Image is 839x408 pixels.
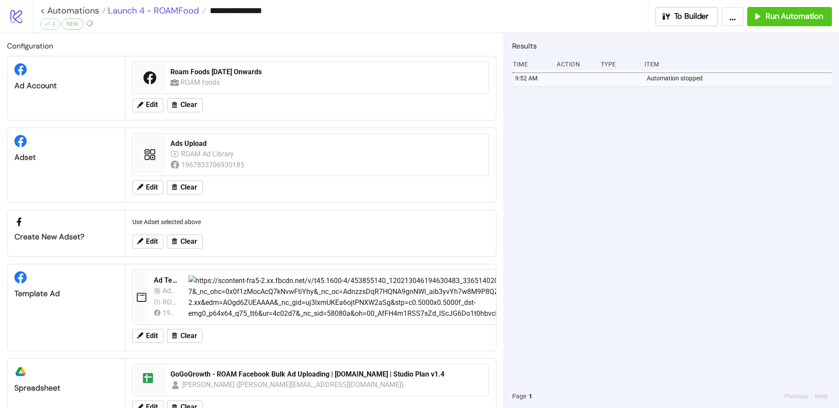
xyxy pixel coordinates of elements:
span: Clear [180,238,197,245]
h2: Configuration [7,40,496,52]
div: 1967833706930185 [163,308,178,318]
h2: Results [512,40,832,52]
span: Clear [180,183,197,191]
div: 1967833706930185 [181,159,246,170]
span: Edit [146,183,158,191]
div: Time [512,56,550,73]
span: Launch 4 - ROAMFood [106,5,199,16]
div: 9:52 AM [514,70,552,86]
div: v1.4 [40,18,60,30]
button: Edit [132,98,163,112]
div: Ad Account [14,81,118,91]
img: https://scontent-fra5-2.xx.fbcdn.net/v/t45.1600-4/453855140_120213046194630483_336514020569461343... [188,275,783,319]
div: GoGoGrowth - ROAM Facebook Bulk Ad Uploading | [DOMAIN_NAME] | Studio Plan v1.4 [170,370,483,379]
div: Item [644,56,832,73]
div: [PERSON_NAME] ([PERSON_NAME][EMAIL_ADDRESS][DOMAIN_NAME]) [182,379,404,390]
div: Type [600,56,638,73]
button: Next [812,391,830,401]
a: < Automations [40,6,106,15]
div: ROAM foods [180,77,222,88]
div: Template Ad [14,289,118,299]
span: Clear [180,332,197,340]
div: Create new adset? [14,232,118,242]
span: To Builder [674,11,709,21]
button: Clear [167,329,203,343]
span: Page [512,391,526,401]
div: Automation stopped [646,70,834,86]
div: Ad Template [154,276,181,285]
button: Edit [132,329,163,343]
span: Edit [146,101,158,109]
button: ... [721,7,744,26]
span: Edit [146,332,158,340]
div: Adset [14,152,118,163]
span: Clear [180,101,197,109]
button: Clear [167,98,203,112]
span: Run Automation [766,11,823,21]
span: Edit [146,238,158,245]
button: Clear [167,180,203,194]
div: Ads Upload [163,285,178,296]
div: ROAM Ad Library [163,297,178,308]
button: 1 [526,391,535,401]
div: Spreadsheet [14,383,118,393]
a: Launch 4 - ROAMFood [106,6,206,15]
div: Roam Foods [DATE] Onwards [170,67,483,77]
div: Action [556,56,593,73]
button: Clear [167,235,203,249]
button: To Builder [655,7,718,26]
button: Edit [132,180,163,194]
div: Ads Upload [170,139,483,149]
div: NEW [62,18,83,30]
button: Edit [132,235,163,249]
button: Run Automation [747,7,832,26]
div: ROAM Ad Library [181,149,236,159]
button: Previous [782,391,811,401]
div: Use Adset selected above [129,214,492,230]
